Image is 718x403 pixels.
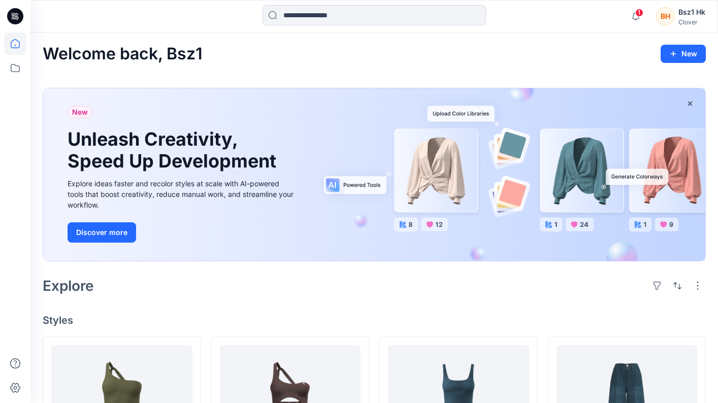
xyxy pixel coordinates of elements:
h2: Welcome back, Bsz1 [43,45,203,63]
div: Clover [678,18,705,26]
span: New [72,106,88,118]
span: 1 [635,9,643,17]
div: Explore ideas faster and recolor styles at scale with AI-powered tools that boost creativity, red... [68,178,296,210]
a: Discover more [68,222,296,243]
div: BH [656,7,674,25]
h2: Explore [43,278,94,294]
div: Bsz1 Hk [678,6,705,18]
button: Discover more [68,222,136,243]
button: New [661,45,706,63]
h1: Unleash Creativity, Speed Up Development [68,128,281,172]
h4: Styles [43,314,706,326]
